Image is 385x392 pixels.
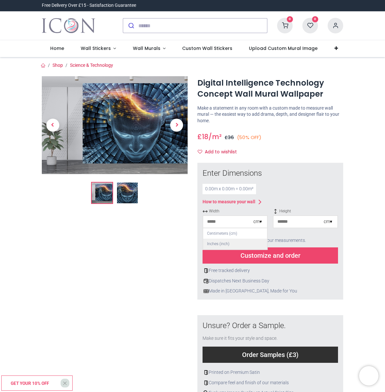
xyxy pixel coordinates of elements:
img: Digital Intelligence Technology Concept Wall Mural Wallpaper [42,76,188,174]
div: Printed on Premium Satin [203,369,338,376]
span: Home [50,45,64,52]
iframe: Customer reviews powered by Trustpilot [207,2,343,9]
iframe: Brevo live chat [359,366,379,386]
img: WS-45861-02 [117,183,138,203]
span: Height [273,208,338,214]
small: (50% OFF) [237,134,262,141]
div: Enter Dimensions [203,168,338,179]
div: Compare feel and finish of our materials [203,380,338,386]
div: cm ▾ [253,219,262,225]
a: 0 [302,23,318,28]
i: Add to wishlist [198,149,202,154]
p: Make a statement in any room with a custom made to measure wall mural — the easiest way to add dr... [197,105,343,124]
div: cm ▾ [324,219,332,225]
span: Upload Custom Mural Image [249,45,318,52]
span: £ [197,132,208,141]
div: Free Delivery Over £15 - Satisfaction Guarantee [42,2,136,9]
h1: Digital Intelligence Technology Concept Wall Mural Wallpaper [197,77,343,100]
a: Shop [52,63,63,68]
span: Previous [46,119,59,132]
div: Dispatches Next Business Day [203,278,338,284]
span: /m² [208,132,222,141]
button: Add to wishlistAdd to wishlist [197,147,242,158]
a: Science & Technology [70,63,113,68]
img: Digital Intelligence Technology Concept Wall Mural Wallpaper [92,183,112,203]
span: £ [225,134,234,141]
img: Icon Wall Stickers [42,17,95,35]
a: Logo of Icon Wall Stickers [42,17,95,35]
div: Make sure it fits your style and space. [203,335,338,342]
span: 36 [228,134,234,141]
a: Wall Stickers [72,40,124,57]
div: Add 5-10cm of extra margin to your measurements. [203,233,338,248]
div: Made in [GEOGRAPHIC_DATA], Made for You [203,288,338,294]
div: 0.00 m x 0.00 m = 0.00 m² [203,184,256,194]
button: Submit [123,18,138,33]
div: Free tracked delivery [203,267,338,274]
span: Next [170,119,183,132]
span: Custom Wall Stickers [182,45,232,52]
span: Width [203,208,268,214]
div: Unsure? Order a Sample. [203,320,338,331]
a: Previous [42,91,64,159]
img: uk [204,289,209,294]
a: Wall Murals [124,40,174,57]
span: 18 [202,132,208,141]
span: Wall Stickers [81,45,111,52]
div: Inches (inch) [203,239,267,249]
div: Centimeters (cm) [203,228,267,239]
a: Next [166,91,188,159]
span: Wall Murals [133,45,160,52]
sup: 0 [287,16,293,22]
a: 0 [277,23,293,28]
div: How to measure your wall [203,199,255,205]
sup: 0 [312,16,318,22]
div: Customize and order [203,247,338,264]
div: Order Samples (£3) [203,347,338,363]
